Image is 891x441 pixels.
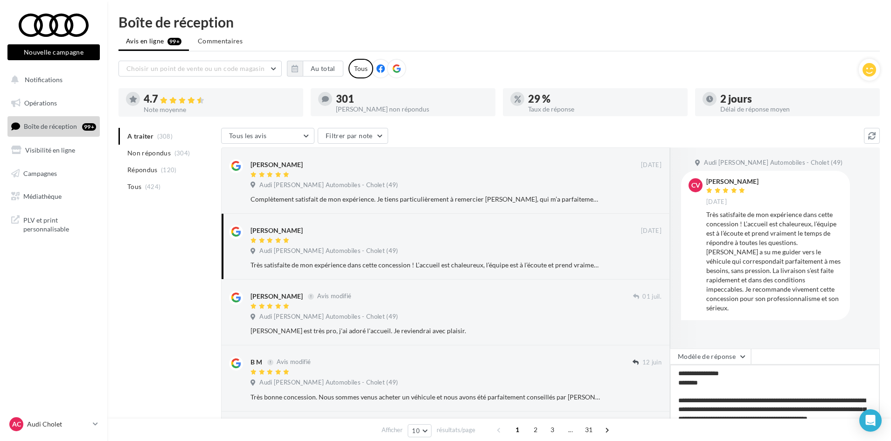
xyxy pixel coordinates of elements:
[198,36,243,46] span: Commentaires
[27,420,89,429] p: Audi Cholet
[6,116,102,136] a: Boîte de réception99+
[229,132,267,140] span: Tous les avis
[510,422,525,437] span: 1
[317,293,351,300] span: Avis modifié
[277,358,311,366] span: Avis modifié
[161,166,177,174] span: (120)
[528,422,543,437] span: 2
[7,44,100,60] button: Nouvelle campagne
[6,187,102,206] a: Médiathèque
[127,182,141,191] span: Tous
[23,169,57,177] span: Campagnes
[6,70,98,90] button: Notifications
[581,422,597,437] span: 31
[287,61,343,77] button: Au total
[251,160,303,169] div: [PERSON_NAME]
[336,106,488,112] div: [PERSON_NAME] non répondus
[24,122,77,130] span: Boîte de réception
[259,181,398,189] span: Audi [PERSON_NAME] Automobiles - Cholet (49)
[704,159,842,167] span: Audi [PERSON_NAME] Automobiles - Cholet (49)
[144,106,296,113] div: Note moyenne
[144,94,296,105] div: 4.7
[348,59,373,78] div: Tous
[642,358,661,367] span: 12 juin
[259,313,398,321] span: Audi [PERSON_NAME] Automobiles - Cholet (49)
[251,392,601,402] div: Très bonne concession. Nous sommes venus acheter un véhicule et nous avons été parfaitement conse...
[251,260,601,270] div: Très satisfaite de mon expérience dans cette concession ! L’accueil est chaleureux, l’équipe est ...
[563,422,578,437] span: ...
[412,427,420,434] span: 10
[24,99,57,107] span: Opérations
[251,326,601,336] div: [PERSON_NAME] est très pro, j'ai adoré l'accueil. Je reviendrai avec plaisir.
[126,64,265,72] span: Choisir un point de vente ou un code magasin
[25,146,75,154] span: Visibilité en ligne
[127,148,171,158] span: Non répondus
[251,226,303,235] div: [PERSON_NAME]
[303,61,343,77] button: Au total
[221,128,314,144] button: Tous les avis
[259,378,398,387] span: Audi [PERSON_NAME] Automobiles - Cholet (49)
[7,415,100,433] a: AC Audi Cholet
[641,227,661,235] span: [DATE]
[528,94,680,104] div: 29 %
[706,198,727,206] span: [DATE]
[720,94,872,104] div: 2 jours
[251,357,262,367] div: B M
[706,178,759,185] div: [PERSON_NAME]
[118,15,880,29] div: Boîte de réception
[6,93,102,113] a: Opérations
[642,293,661,301] span: 01 juil.
[382,426,403,434] span: Afficher
[82,123,96,131] div: 99+
[23,192,62,200] span: Médiathèque
[6,164,102,183] a: Campagnes
[127,165,158,175] span: Répondus
[336,94,488,104] div: 301
[691,181,700,190] span: CV
[706,210,842,313] div: Très satisfaite de mon expérience dans cette concession ! L’accueil est chaleureux, l’équipe est ...
[251,292,303,301] div: [PERSON_NAME]
[174,149,190,157] span: (304)
[859,409,882,432] div: Open Intercom Messenger
[25,76,63,84] span: Notifications
[408,424,432,437] button: 10
[12,420,21,429] span: AC
[259,247,398,255] span: Audi [PERSON_NAME] Automobiles - Cholet (49)
[6,210,102,238] a: PLV et print personnalisable
[318,128,388,144] button: Filtrer par note
[545,422,560,437] span: 3
[528,106,680,112] div: Taux de réponse
[720,106,872,112] div: Délai de réponse moyen
[641,161,661,169] span: [DATE]
[251,195,601,204] div: Complètement satisfait de mon expérience. Je tiens particulièrement à remercier [PERSON_NAME], qu...
[437,426,475,434] span: résultats/page
[145,183,161,190] span: (424)
[6,140,102,160] a: Visibilité en ligne
[23,214,96,234] span: PLV et print personnalisable
[118,61,282,77] button: Choisir un point de vente ou un code magasin
[670,349,751,364] button: Modèle de réponse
